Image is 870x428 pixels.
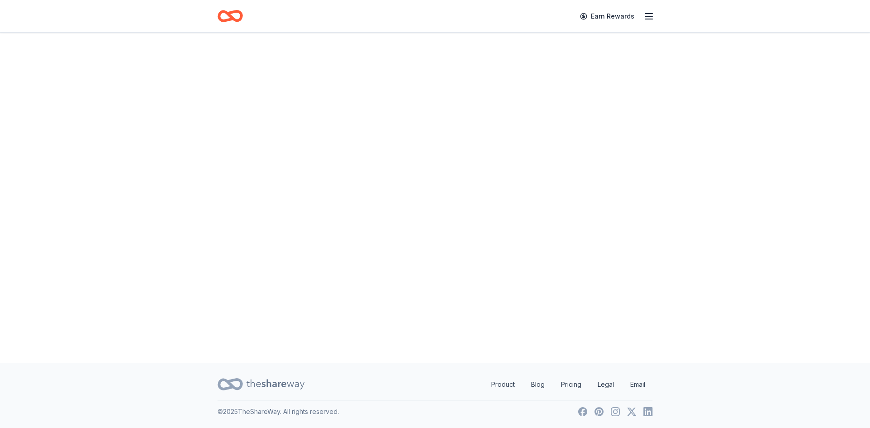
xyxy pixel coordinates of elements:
p: © 2025 TheShareWay. All rights reserved. [217,406,339,417]
a: Legal [590,375,621,394]
a: Email [623,375,652,394]
a: Blog [524,375,552,394]
a: Pricing [554,375,589,394]
nav: quick links [484,375,652,394]
a: Earn Rewards [575,8,640,24]
a: Home [217,5,243,27]
a: Product [484,375,522,394]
